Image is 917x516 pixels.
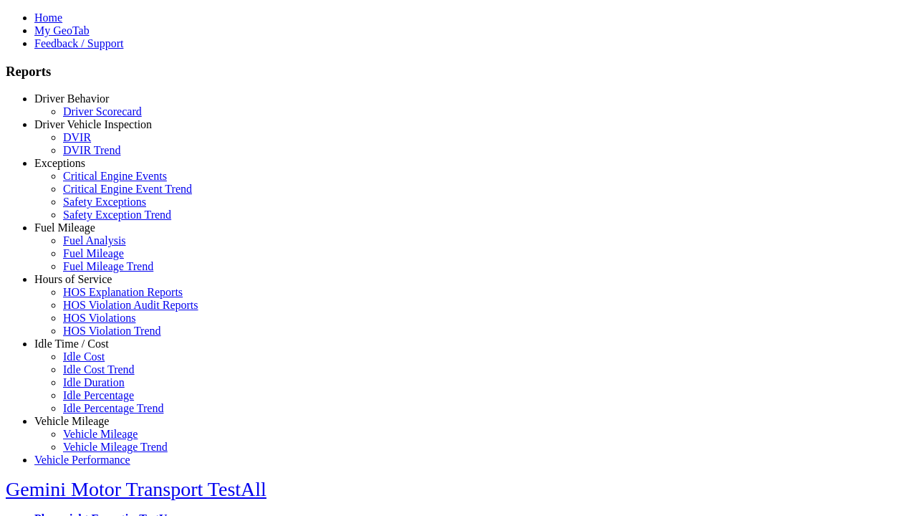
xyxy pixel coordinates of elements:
[63,234,126,247] a: Fuel Analysis
[63,209,171,221] a: Safety Exception Trend
[34,92,109,105] a: Driver Behavior
[63,247,124,259] a: Fuel Mileage
[34,454,130,466] a: Vehicle Performance
[63,131,91,143] a: DVIR
[34,11,62,24] a: Home
[63,325,161,337] a: HOS Violation Trend
[63,286,183,298] a: HOS Explanation Reports
[34,273,112,285] a: Hours of Service
[63,183,192,195] a: Critical Engine Event Trend
[63,389,134,401] a: Idle Percentage
[34,415,109,427] a: Vehicle Mileage
[63,196,146,208] a: Safety Exceptions
[34,37,123,49] a: Feedback / Support
[6,64,911,80] h3: Reports
[63,105,142,118] a: Driver Scorecard
[63,363,135,376] a: Idle Cost Trend
[63,376,125,388] a: Idle Duration
[34,157,85,169] a: Exceptions
[63,402,163,414] a: Idle Percentage Trend
[63,428,138,440] a: Vehicle Mileage
[63,260,153,272] a: Fuel Mileage Trend
[34,24,90,37] a: My GeoTab
[34,338,109,350] a: Idle Time / Cost
[63,441,168,453] a: Vehicle Mileage Trend
[63,312,135,324] a: HOS Violations
[34,221,95,234] a: Fuel Mileage
[63,299,198,311] a: HOS Violation Audit Reports
[63,144,120,156] a: DVIR Trend
[6,478,267,500] a: Gemini Motor Transport TestAll
[34,118,152,130] a: Driver Vehicle Inspection
[63,350,105,363] a: Idle Cost
[63,170,167,182] a: Critical Engine Events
